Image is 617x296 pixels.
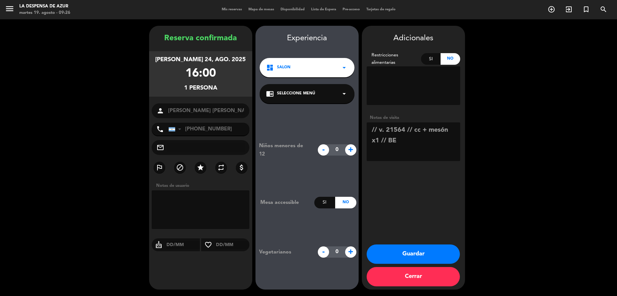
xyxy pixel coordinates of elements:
[314,197,335,208] div: Si
[153,182,252,189] div: Notas de usuario
[441,53,460,65] div: No
[255,32,359,45] div: Experiencia
[156,107,164,115] i: person
[155,55,246,64] div: [PERSON_NAME] 24, ago. 2025
[156,125,164,133] i: phone
[217,164,225,171] i: repeat
[238,164,246,171] i: attach_money
[152,241,166,249] i: cake
[367,114,460,121] div: Notas de visita
[318,246,329,258] span: -
[197,164,204,171] i: star
[255,198,314,207] div: Mesa accessible
[308,8,339,11] span: Lista de Espera
[254,142,314,158] div: Niños menores de 12
[335,197,356,208] div: No
[339,8,363,11] span: Pre-acceso
[149,32,252,45] div: Reserva confirmada
[345,246,356,258] span: +
[166,241,200,249] input: DD/MM
[367,52,421,66] div: Restricciones alimentarias
[367,32,460,45] div: Adicionales
[548,5,555,13] i: add_circle_outline
[363,8,399,11] span: Tarjetas de regalo
[156,164,163,171] i: outlined_flag
[318,144,329,156] span: -
[266,64,274,72] i: dashboard
[345,144,356,156] span: +
[245,8,277,11] span: Mapa de mesas
[266,90,274,98] i: chrome_reader_mode
[201,241,215,249] i: favorite_border
[5,4,14,16] button: menu
[277,91,315,97] span: Seleccione Menú
[5,4,14,14] i: menu
[367,267,460,286] button: Cerrar
[254,248,314,256] div: Vegetarianos
[185,64,216,83] div: 16:00
[277,64,291,71] span: SALON
[421,53,441,65] div: Si
[565,5,573,13] i: exit_to_app
[277,8,308,11] span: Disponibilidad
[600,5,607,13] i: search
[176,164,184,171] i: block
[19,10,70,16] div: martes 19. agosto - 09:26
[184,83,217,93] div: 1 persona
[215,241,250,249] input: DD/MM
[582,5,590,13] i: turned_in_not
[169,123,183,135] div: Argentina: +54
[156,144,164,151] i: mail_outline
[367,244,460,264] button: Guardar
[219,8,245,11] span: Mis reservas
[340,90,348,98] i: arrow_drop_down
[19,3,70,10] div: La Despensa de Azur
[340,64,348,72] i: arrow_drop_down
